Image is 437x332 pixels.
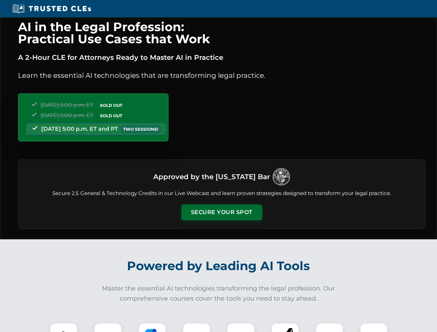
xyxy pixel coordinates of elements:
img: Trusted CLEs [10,3,93,14]
span: SOLD OUT [98,102,125,109]
span: [DATE] 5:00 p.m. ET [40,112,93,119]
p: Learn the essential AI technologies that are transforming legal practice. [18,70,426,81]
span: SOLD OUT [98,112,125,119]
span: [DATE] 5:00 p.m. ET [40,102,93,108]
p: Master the essential AI technologies transforming the legal profession. Our comprehensive courses... [98,284,340,304]
h2: Powered by Leading AI Tools [27,254,410,278]
button: Secure Your Spot [181,204,262,220]
img: Logo [273,168,290,185]
h1: AI in the Legal Profession: Practical Use Cases that Work [18,21,426,45]
p: Secure 2.5 General & Technology Credits in our Live Webcast and learn proven strategies designed ... [27,190,417,197]
h3: Approved by the [US_STATE] Bar [153,170,270,183]
p: A 2-Hour CLE for Attorneys Ready to Master AI in Practice [18,52,426,63]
